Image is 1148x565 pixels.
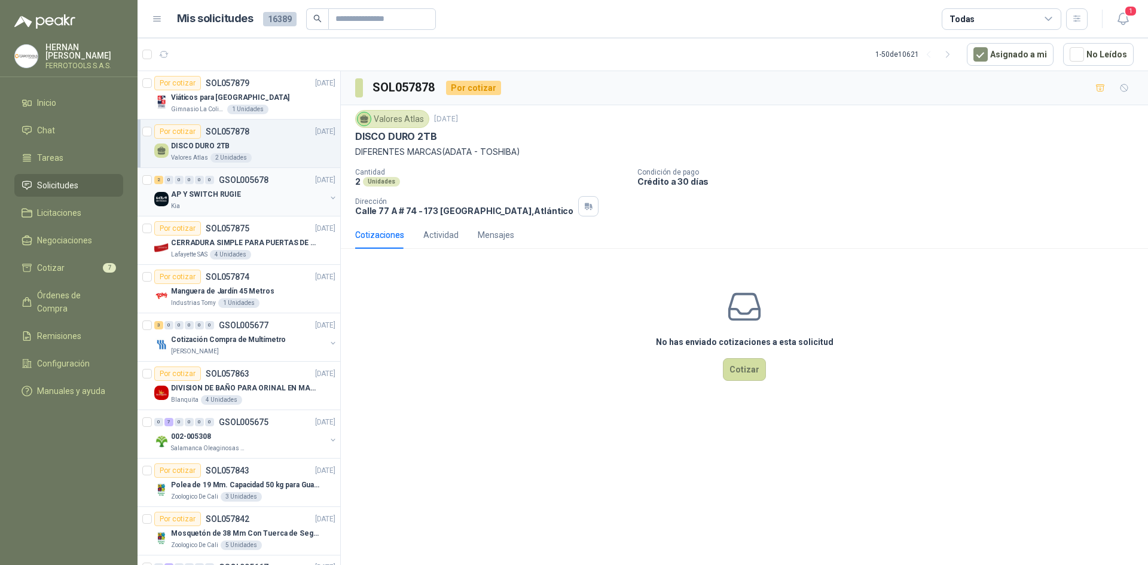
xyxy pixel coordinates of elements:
[171,92,289,103] p: Viáticos para [GEOGRAPHIC_DATA]
[315,368,335,380] p: [DATE]
[315,514,335,525] p: [DATE]
[355,176,361,187] p: 2
[14,14,75,29] img: Logo peakr
[315,320,335,331] p: [DATE]
[45,43,123,60] p: HERNAN [PERSON_NAME]
[171,250,207,259] p: Lafayette SAS
[171,153,208,163] p: Valores Atlas
[175,176,184,184] div: 0
[164,176,173,184] div: 0
[37,329,81,343] span: Remisiones
[355,206,573,216] p: Calle 77 A # 74 - 173 [GEOGRAPHIC_DATA] , Atlántico
[154,76,201,90] div: Por cotizar
[171,528,320,539] p: Mosquetón de 38 Mm Con Tuerca de Seguridad. Carga 100 kg
[206,79,249,87] p: SOL057879
[154,95,169,109] img: Company Logo
[227,105,268,114] div: 1 Unidades
[154,512,201,526] div: Por cotizar
[154,337,169,352] img: Company Logo
[195,321,204,329] div: 0
[195,418,204,426] div: 0
[14,174,123,197] a: Solicitudes
[355,228,404,242] div: Cotizaciones
[154,221,201,236] div: Por cotizar
[138,265,340,313] a: Por cotizarSOL057874[DATE] Company LogoManguera de Jardín 45 MetrosIndustrias Tomy1 Unidades
[206,273,249,281] p: SOL057874
[164,321,173,329] div: 0
[355,145,1134,158] p: DIFERENTES MARCAS(ADATA - TOSHIBA)
[138,362,340,410] a: Por cotizarSOL057863[DATE] Company LogoDIVISION DE BAÑO PARA ORINAL EN MADERA O PLASTICABlanquita...
[138,216,340,265] a: Por cotizarSOL057875[DATE] Company LogoCERRADURA SIMPLE PARA PUERTAS DE VIDRIOLafayette SAS4 Unid...
[446,81,501,95] div: Por cotizar
[171,189,241,200] p: AP Y SWITCH RUGIE
[154,318,338,356] a: 3 0 0 0 0 0 GSOL005677[DATE] Company LogoCotización Compra de Multímetro[PERSON_NAME]
[171,237,320,249] p: CERRADURA SIMPLE PARA PUERTAS DE VIDRIO
[154,463,201,478] div: Por cotizar
[154,289,169,303] img: Company Logo
[171,334,286,346] p: Cotización Compra de Multímetro
[154,240,169,255] img: Company Logo
[875,45,957,64] div: 1 - 50 de 10621
[154,124,201,139] div: Por cotizar
[171,431,211,442] p: 002-005308
[1063,43,1134,66] button: No Leídos
[171,286,274,297] p: Manguera de Jardín 45 Metros
[206,466,249,475] p: SOL057843
[45,62,123,69] p: FERROTOOLS S.A.S.
[171,201,180,211] p: Kia
[14,91,123,114] a: Inicio
[154,176,163,184] div: 2
[14,229,123,252] a: Negociaciones
[949,13,975,26] div: Todas
[171,383,320,394] p: DIVISION DE BAÑO PARA ORINAL EN MADERA O PLASTICA
[37,179,78,192] span: Solicitudes
[206,369,249,378] p: SOL057863
[37,124,55,137] span: Chat
[14,256,123,279] a: Cotizar7
[171,298,216,308] p: Industrias Tomy
[154,367,201,381] div: Por cotizar
[1124,5,1137,17] span: 1
[656,335,833,349] h3: No has enviado cotizaciones a esta solicitud
[138,507,340,555] a: Por cotizarSOL057842[DATE] Company LogoMosquetón de 38 Mm Con Tuerca de Seguridad. Carga 100 kgZo...
[14,201,123,224] a: Licitaciones
[164,418,173,426] div: 7
[315,271,335,283] p: [DATE]
[637,176,1143,187] p: Crédito a 30 días
[355,110,429,128] div: Valores Atlas
[355,130,436,143] p: DISCO DURO 2TB
[205,321,214,329] div: 0
[171,444,246,453] p: Salamanca Oleaginosas SAS
[219,418,268,426] p: GSOL005675
[210,250,251,259] div: 4 Unidades
[206,515,249,523] p: SOL057842
[373,78,436,97] h3: SOL057878
[15,45,38,68] img: Company Logo
[154,531,169,545] img: Company Logo
[313,14,322,23] span: search
[138,71,340,120] a: Por cotizarSOL057879[DATE] Company LogoViáticos para [GEOGRAPHIC_DATA]Gimnasio La Colina1 Unidades
[221,540,262,550] div: 5 Unidades
[171,105,225,114] p: Gimnasio La Colina
[37,357,90,370] span: Configuración
[154,192,169,206] img: Company Logo
[154,434,169,448] img: Company Logo
[37,289,112,315] span: Órdenes de Compra
[206,127,249,136] p: SOL057878
[103,263,116,273] span: 7
[210,153,252,163] div: 2 Unidades
[206,224,249,233] p: SOL057875
[171,347,219,356] p: [PERSON_NAME]
[171,395,199,405] p: Blanquita
[37,261,65,274] span: Cotizar
[138,459,340,507] a: Por cotizarSOL057843[DATE] Company LogoPolea de 19 Mm. Capacidad 50 kg para Guaya. Cable O [GEOGR...
[355,168,628,176] p: Cantidad
[154,386,169,400] img: Company Logo
[185,418,194,426] div: 0
[138,120,340,168] a: Por cotizarSOL057878[DATE] DISCO DURO 2TBValores Atlas2 Unidades
[171,480,320,491] p: Polea de 19 Mm. Capacidad 50 kg para Guaya. Cable O [GEOGRAPHIC_DATA]
[219,176,268,184] p: GSOL005678
[14,325,123,347] a: Remisiones
[205,176,214,184] div: 0
[315,126,335,138] p: [DATE]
